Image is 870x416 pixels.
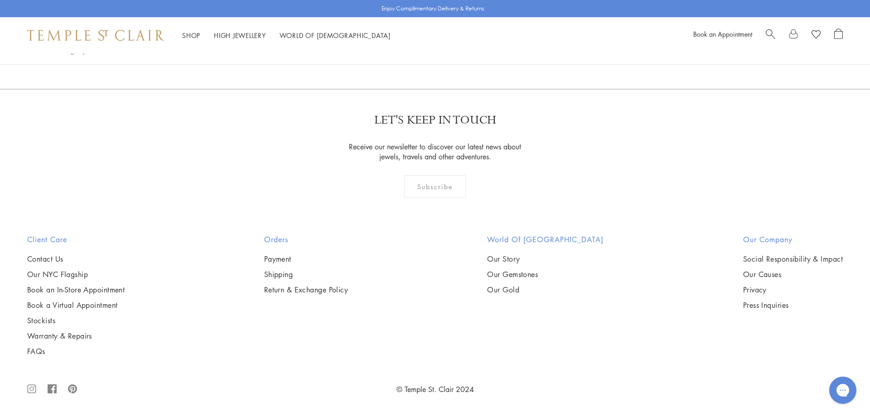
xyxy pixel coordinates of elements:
a: Our Gemstones [487,269,604,279]
a: Book a Virtual Appointment [27,300,125,310]
a: Our NYC Flagship [27,269,125,279]
a: Our Gold [487,285,604,295]
a: Return & Exchange Policy [264,285,348,295]
a: Search [766,29,775,42]
iframe: Gorgias live chat messenger [825,373,861,407]
a: ShopShop [182,31,200,40]
a: Our Causes [743,269,843,279]
a: FAQs [27,346,125,356]
a: World of [DEMOGRAPHIC_DATA]World of [DEMOGRAPHIC_DATA] [280,31,391,40]
img: Temple St. Clair [27,30,164,41]
nav: Main navigation [182,30,391,41]
p: Receive our newsletter to discover our latest news about jewels, travels and other adventures. [343,142,527,162]
a: Warranty & Repairs [27,331,125,341]
a: Open Shopping Bag [834,29,843,42]
a: Book an In-Store Appointment [27,285,125,295]
a: Stockists [27,316,125,325]
h2: Orders [264,234,348,245]
a: Social Responsibility & Impact [743,254,843,264]
div: Subscribe [404,175,466,198]
a: Book an Appointment [693,29,752,38]
p: Enjoy Complimentary Delivery & Returns [382,4,484,13]
h2: Our Company [743,234,843,245]
a: Payment [264,254,348,264]
a: Shipping [264,269,348,279]
h2: Client Care [27,234,125,245]
a: Contact Us [27,254,125,264]
a: High JewelleryHigh Jewellery [214,31,266,40]
a: Our Story [487,254,604,264]
a: View Wishlist [812,29,821,42]
p: LET'S KEEP IN TOUCH [374,112,496,128]
h2: World of [GEOGRAPHIC_DATA] [487,234,604,245]
a: © Temple St. Clair 2024 [396,384,474,394]
a: Privacy [743,285,843,295]
a: Press Inquiries [743,300,843,310]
